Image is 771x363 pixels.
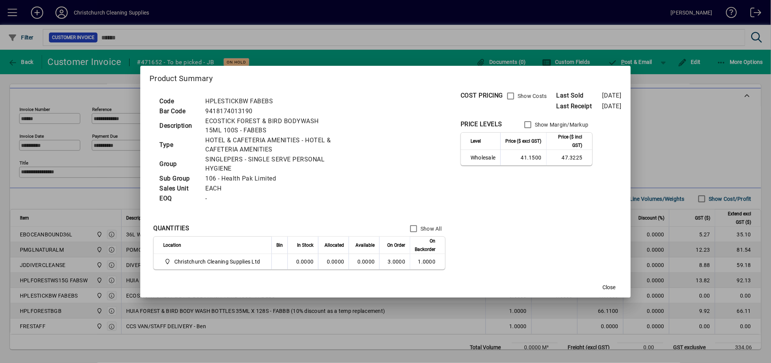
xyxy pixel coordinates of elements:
td: 0.0000 [318,254,349,269]
td: Group [156,155,201,174]
td: Sub Group [156,174,201,184]
td: Code [156,96,201,106]
td: EACH [201,184,341,194]
td: 0.0000 [287,254,318,269]
td: 41.1500 [500,150,546,165]
td: 47.3225 [546,150,592,165]
td: Bar Code [156,106,201,116]
td: 106 - Health Pak Limited [201,174,341,184]
td: Type [156,135,201,155]
span: Christchurch Cleaning Supplies Ltd [174,258,260,265]
div: PRICE LEVELS [461,120,502,129]
span: Wholesale [471,154,495,161]
td: 1.0000 [410,254,445,269]
span: Last Sold [557,91,602,100]
td: Sales Unit [156,184,201,194]
label: Show All [419,225,441,233]
td: 9418174013190 [201,106,341,116]
span: [DATE] [602,103,622,110]
td: SINGLEPERS - SINGLE SERVE PERSONAL HYGIENE [201,155,341,174]
td: - [201,194,341,203]
td: HOTEL & CAFETERIA AMENITIES - HOTEL & CAFETERIA AMENITIES [201,135,341,155]
td: 0.0000 [349,254,379,269]
span: In Stock [297,241,313,249]
span: On Order [387,241,405,249]
span: Last Receipt [557,102,602,111]
td: ECOSTICK FOREST & BIRD BODYWASH 15ML 100S - FABEBS [201,116,341,135]
span: Christchurch Cleaning Supplies Ltd [163,257,263,266]
span: Allocated [325,241,344,249]
span: 3.0000 [388,259,406,265]
label: Show Margin/Markup [533,121,589,129]
button: Close [597,281,622,295]
td: HPLESTICKBW FABEBS [201,96,341,106]
span: Level [471,137,481,145]
span: Available [355,241,375,249]
span: Close [603,283,616,291]
span: Location [163,241,181,249]
span: Bin [276,241,283,249]
label: Show Costs [516,92,547,100]
span: [DATE] [602,92,622,99]
td: Description [156,116,201,135]
h2: Product Summary [140,66,631,88]
span: Price ($ excl GST) [506,137,542,145]
div: COST PRICING [461,91,503,100]
div: QUANTITIES [153,224,189,233]
span: On Backorder [415,237,435,254]
span: Price ($ incl GST) [551,133,583,150]
td: EOQ [156,194,201,203]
